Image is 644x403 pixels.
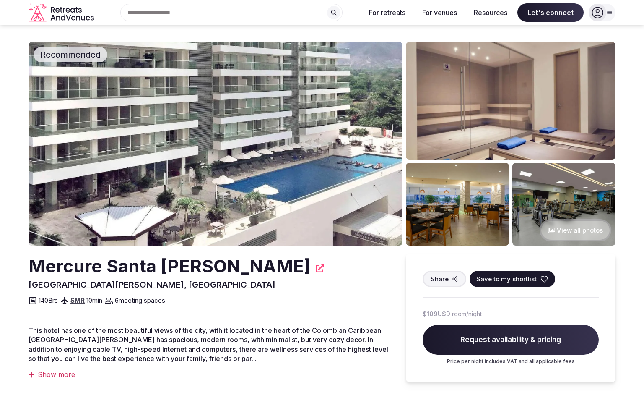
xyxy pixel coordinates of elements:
span: Request availability & pricing [423,325,599,355]
img: Venue cover photo [29,42,402,246]
span: 6 meeting spaces [115,296,165,305]
a: Visit the homepage [29,3,96,22]
span: [GEOGRAPHIC_DATA][PERSON_NAME], [GEOGRAPHIC_DATA] [29,280,275,290]
span: $109 USD [423,310,450,318]
button: For retreats [362,3,412,22]
h2: Mercure Santa [PERSON_NAME] [29,254,311,279]
span: 10 min [86,296,102,305]
button: For venues [415,3,464,22]
span: Recommended [37,49,104,60]
span: room/night [452,310,482,318]
span: Let's connect [517,3,584,22]
span: Share [431,275,449,283]
span: This hotel has one of the most beautiful views of the city, with it located in the heart of the C... [29,326,388,363]
button: Resources [467,3,514,22]
div: Show more [29,370,389,379]
p: Price per night includes VAT and all applicable fees [423,358,599,365]
img: Venue gallery photo [406,163,509,246]
img: Venue gallery photo [512,163,615,246]
img: Venue gallery photo [406,42,615,160]
button: View all photos [540,219,611,241]
button: Share [423,271,466,287]
div: Recommended [34,47,107,62]
span: Save to my shortlist [476,275,537,283]
button: Save to my shortlist [470,271,555,287]
span: 140 Brs [39,296,58,305]
a: SMR [70,296,85,304]
svg: Retreats and Venues company logo [29,3,96,22]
